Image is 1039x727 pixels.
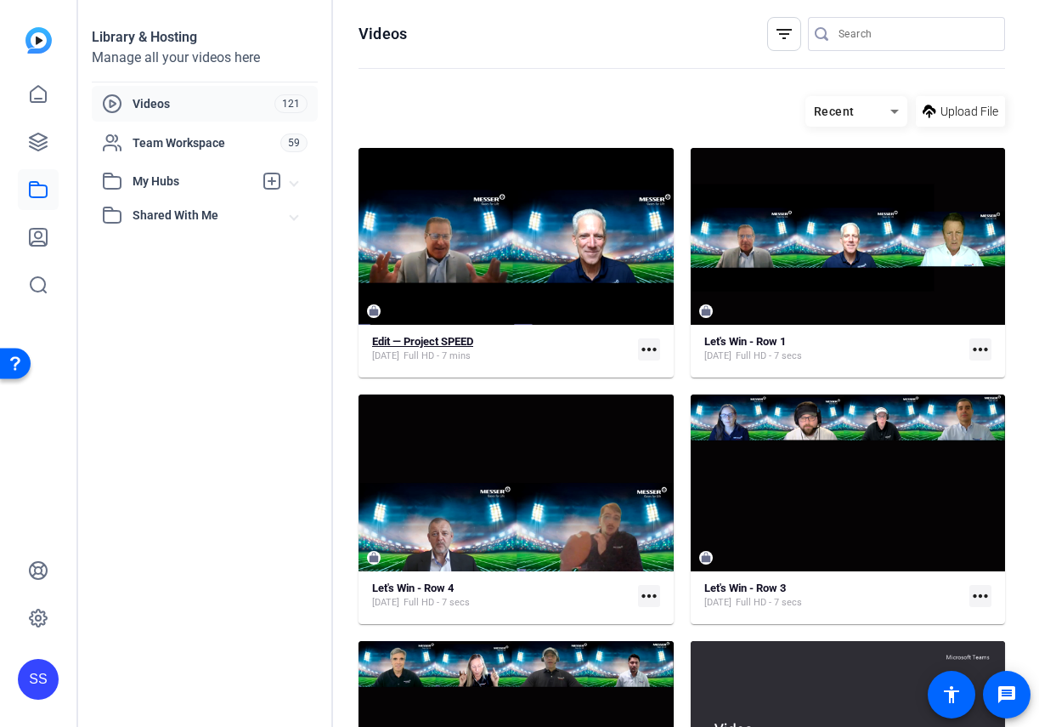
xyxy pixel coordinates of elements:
button: Upload File [916,96,1005,127]
span: My Hubs [133,173,253,190]
span: [DATE] [704,349,731,363]
span: Full HD - 7 secs [404,596,470,610]
div: Manage all your videos here [92,48,318,68]
span: 121 [274,94,308,113]
span: [DATE] [372,596,399,610]
span: Shared With Me [133,207,291,224]
div: Library & Hosting [92,27,318,48]
mat-icon: message [997,684,1017,705]
mat-icon: accessibility [941,684,962,705]
mat-icon: more_horiz [969,585,991,607]
a: Let's Win - Row 1[DATE]Full HD - 7 secs [704,335,963,363]
span: Full HD - 7 secs [736,349,802,363]
strong: Let's Win - Row 1 [704,335,786,348]
span: Full HD - 7 secs [736,596,802,610]
h1: Videos [359,24,407,44]
a: Edit — Project SPEED[DATE]Full HD - 7 mins [372,335,631,363]
span: Recent [814,105,855,118]
span: Upload File [940,103,998,121]
mat-icon: more_horiz [638,585,660,607]
strong: Edit — Project SPEED [372,335,473,348]
span: 59 [280,133,308,152]
mat-icon: filter_list [774,24,794,44]
span: [DATE] [704,596,731,610]
img: blue-gradient.svg [25,27,52,54]
mat-expansion-panel-header: My Hubs [92,164,318,198]
strong: Let's Win - Row 3 [704,582,786,594]
mat-icon: more_horiz [638,338,660,361]
a: Let's Win - Row 3[DATE]Full HD - 7 secs [704,582,963,610]
span: Videos [133,95,274,112]
span: [DATE] [372,349,399,363]
a: Let's Win - Row 4[DATE]Full HD - 7 secs [372,582,631,610]
span: Team Workspace [133,134,280,151]
mat-icon: more_horiz [969,338,991,361]
span: Full HD - 7 mins [404,349,471,363]
strong: Let's Win - Row 4 [372,582,454,594]
input: Search [839,24,991,44]
div: SS [18,659,59,700]
mat-expansion-panel-header: Shared With Me [92,198,318,232]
